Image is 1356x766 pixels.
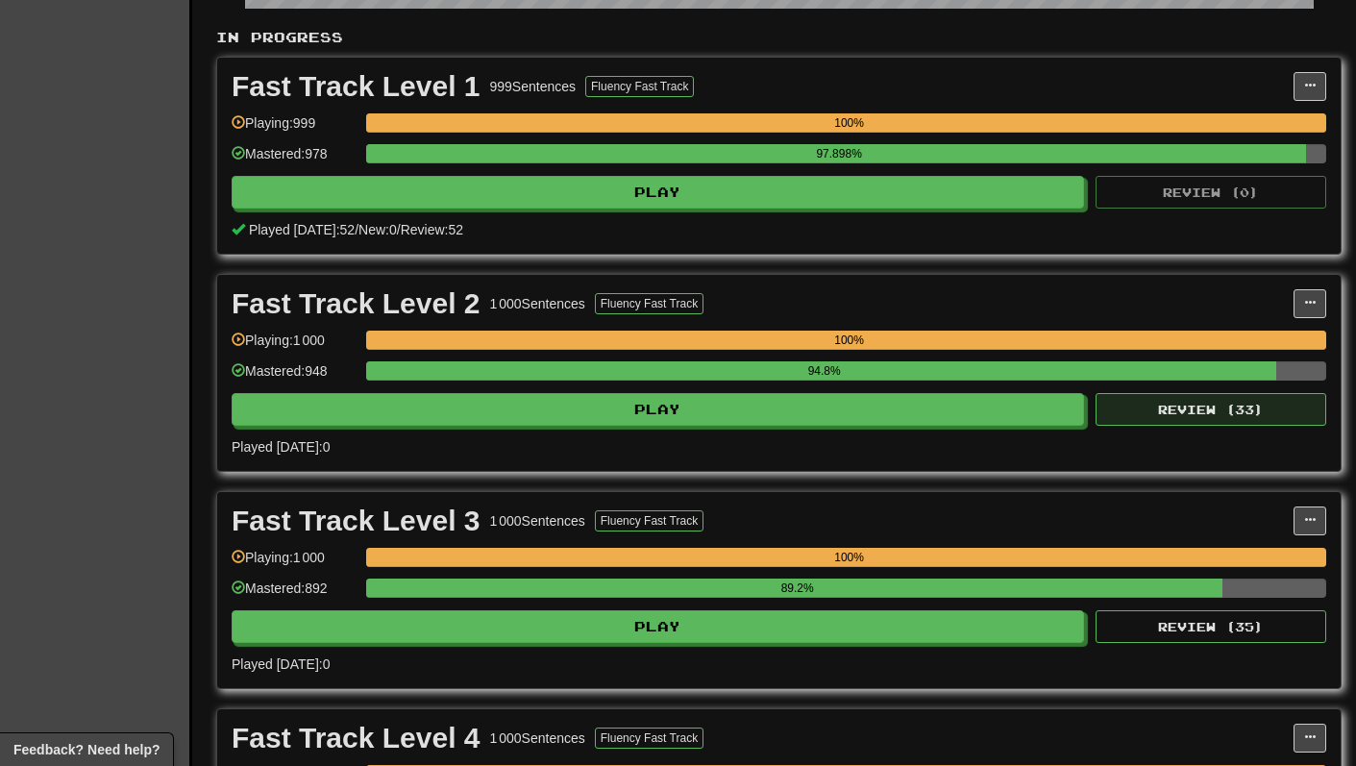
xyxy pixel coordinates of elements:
div: 100% [372,113,1326,133]
div: Mastered: 948 [232,361,357,393]
span: / [355,222,358,237]
button: Fluency Fast Track [595,728,703,749]
button: Play [232,393,1084,426]
button: Review (0) [1096,176,1326,209]
div: 89.2% [372,579,1222,598]
div: 1 000 Sentences [490,729,585,748]
button: Play [232,610,1084,643]
p: In Progress [216,28,1342,47]
span: Open feedback widget [13,740,160,759]
button: Fluency Fast Track [595,293,703,314]
div: 1 000 Sentences [490,511,585,531]
span: New: 0 [358,222,397,237]
div: 94.8% [372,361,1276,381]
div: Fast Track Level 2 [232,289,481,318]
div: Fast Track Level 4 [232,724,481,753]
button: Review (35) [1096,610,1326,643]
button: Play [232,176,1084,209]
span: Review: 52 [401,222,463,237]
div: Fast Track Level 3 [232,507,481,535]
button: Fluency Fast Track [585,76,694,97]
div: 999 Sentences [490,77,577,96]
span: / [397,222,401,237]
div: 97.898% [372,144,1306,163]
div: Playing: 1 000 [232,548,357,580]
div: Playing: 1 000 [232,331,357,362]
div: Fast Track Level 1 [232,72,481,101]
span: Played [DATE]: 0 [232,439,330,455]
button: Review (33) [1096,393,1326,426]
span: Played [DATE]: 52 [249,222,355,237]
div: 1 000 Sentences [490,294,585,313]
span: Played [DATE]: 0 [232,656,330,672]
button: Fluency Fast Track [595,510,703,531]
div: 100% [372,331,1326,350]
div: 100% [372,548,1326,567]
div: Mastered: 978 [232,144,357,176]
div: Playing: 999 [232,113,357,145]
div: Mastered: 892 [232,579,357,610]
